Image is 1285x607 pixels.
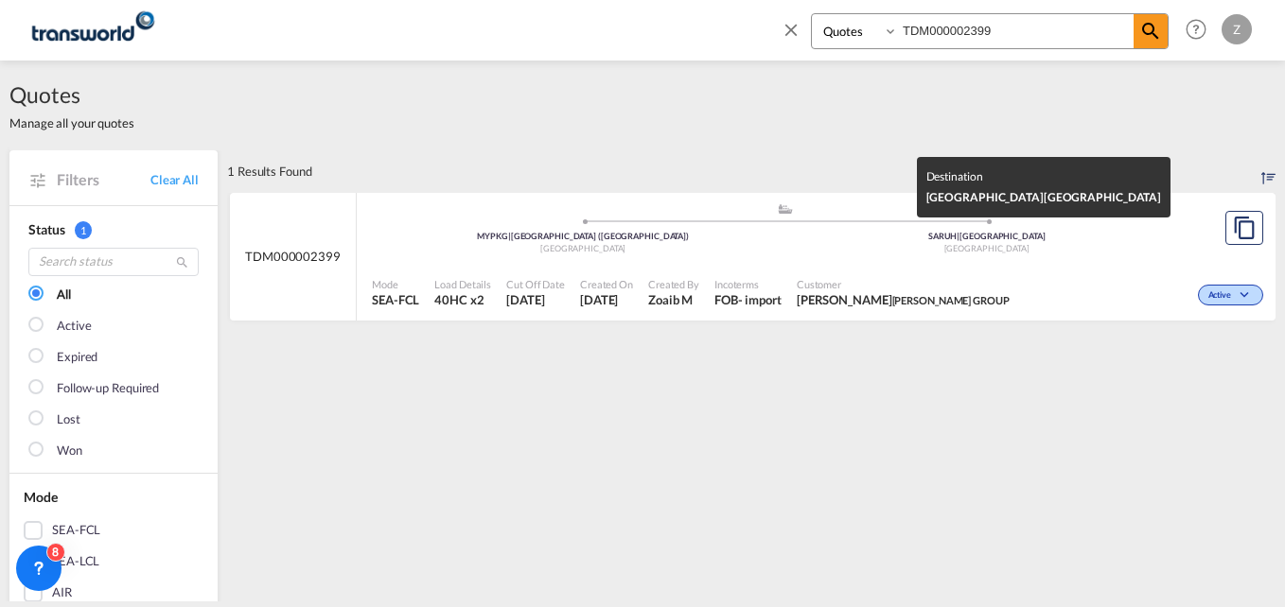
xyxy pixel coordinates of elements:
span: Incoterms [714,277,782,291]
button: Copy Quote [1225,211,1263,245]
span: ZUHAIB KADRI SARA GROUP [797,291,1010,308]
div: FOB import [714,291,782,308]
div: Z [1222,14,1252,44]
md-icon: icon-close [781,19,801,40]
span: [PERSON_NAME] GROUP [892,294,1010,306]
md-icon: icon-magnify [175,255,189,269]
span: 21 Sep 2025 [506,291,565,308]
span: Customer [797,277,1010,291]
input: Enter Quotation Number [898,14,1134,47]
md-icon: assets/icons/custom/copyQuote.svg [1233,217,1256,239]
span: Filters [57,169,150,190]
span: | [508,231,511,241]
md-checkbox: SEA-LCL [24,552,203,571]
md-icon: icon-magnify [1139,20,1162,43]
span: 21 Sep 2025 [580,291,633,308]
div: AIR [52,583,72,602]
span: [GEOGRAPHIC_DATA] [1044,190,1161,204]
div: - import [738,291,782,308]
md-checkbox: SEA-FCL [24,521,203,540]
div: FOB [714,291,738,308]
span: Active [1208,289,1236,303]
div: All [57,286,71,304]
div: Destination [926,166,1162,187]
div: SEA-FCL [52,521,100,540]
div: Active [57,317,91,336]
span: MYPKG [GEOGRAPHIC_DATA] ([GEOGRAPHIC_DATA]) [477,231,689,241]
div: Status 1 [28,220,199,239]
div: SEA-LCL [52,552,99,571]
div: Sort by: Created On [1261,150,1276,192]
span: Zoaib M [648,291,699,308]
span: Created On [580,277,633,291]
span: icon-magnify [1134,14,1168,48]
span: Quotes [9,79,134,110]
span: [GEOGRAPHIC_DATA] [540,243,625,253]
div: Change Status Here [1198,285,1263,305]
span: 40HC x 2 [434,291,491,308]
span: Created By [648,277,699,291]
span: Mode [372,277,419,291]
span: SEA-FCL [372,291,419,308]
span: Load Details [434,277,491,291]
div: Expired [57,348,97,367]
span: SARUH [GEOGRAPHIC_DATA] [928,231,1046,241]
span: icon-close [781,13,811,59]
span: [GEOGRAPHIC_DATA] [944,243,1030,253]
img: 1a84b2306ded11f09c1219774cd0a0fe.png [28,9,156,51]
span: Status [28,221,64,237]
div: 1 Results Found [227,150,312,192]
span: Help [1180,13,1212,45]
span: Mode [24,489,58,505]
span: | [957,231,959,241]
md-icon: icon-chevron-down [1236,290,1259,301]
md-icon: assets/icons/custom/ship-fill.svg [774,204,797,214]
div: Follow-up Required [57,379,159,398]
div: TDM000002399 assets/icons/custom/ship-fill.svgassets/icons/custom/roll-o-plane.svgOriginPort Klan... [230,193,1276,321]
div: Help [1180,13,1222,47]
span: 1 [75,221,92,239]
div: [GEOGRAPHIC_DATA] [926,187,1162,208]
div: Lost [57,410,80,429]
md-checkbox: AIR [24,583,203,602]
div: Won [57,442,82,460]
span: Manage all your quotes [9,114,134,131]
input: Search status [28,248,199,276]
a: Clear All [150,171,199,188]
span: TDM000002399 [245,248,341,265]
span: Cut Off Date [506,277,565,291]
